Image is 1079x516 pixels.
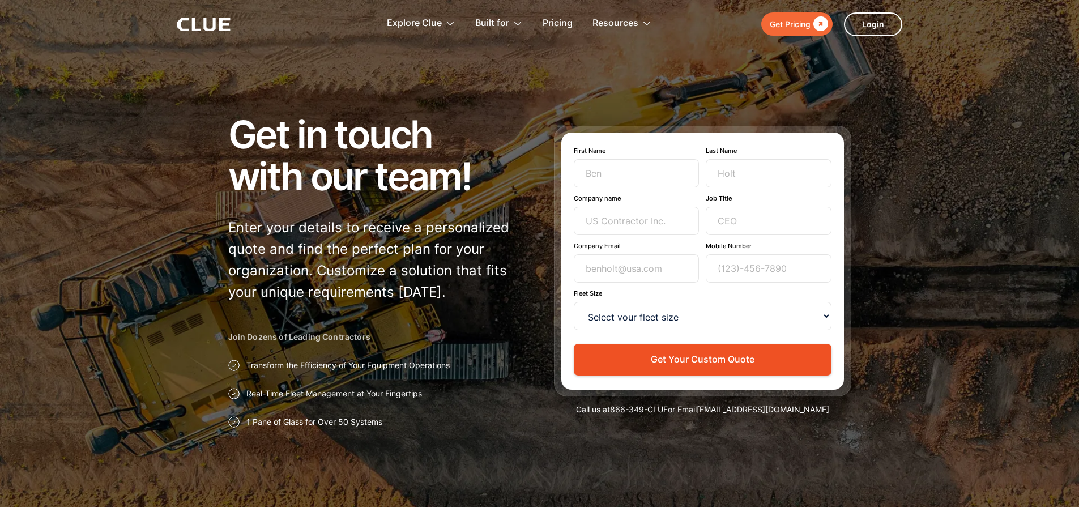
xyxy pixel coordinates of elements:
label: Company name [574,194,700,202]
label: Fleet Size [574,289,831,297]
h1: Get in touch with our team! [228,113,526,197]
label: First Name [574,147,700,155]
label: Job Title [706,194,831,202]
p: 1 Pane of Glass for Over 50 Systems [246,416,382,428]
a: [EMAIL_ADDRESS][DOMAIN_NAME] [697,404,829,414]
input: Holt [706,159,831,187]
input: Ben [574,159,700,187]
div: Built for [475,6,523,41]
a: Pricing [543,6,573,41]
a: Get Pricing [761,12,833,36]
p: Enter your details to receive a personalized quote and find the perfect plan for your organizatio... [228,217,526,303]
p: Transform the Efficiency of Your Equipment Operations [246,360,450,371]
img: Approval checkmark icon [228,416,240,428]
button: Get Your Custom Quote [574,344,831,375]
div: Resources [592,6,638,41]
input: US Contractor Inc. [574,207,700,235]
div: Call us at or Email [554,404,851,415]
p: Real-Time Fleet Management at Your Fingertips [246,388,422,399]
div:  [811,17,828,31]
label: Company Email [574,242,700,250]
label: Mobile Number [706,242,831,250]
input: benholt@usa.com [574,254,700,283]
div: Explore Clue [387,6,455,41]
input: (123)-456-7890 [706,254,831,283]
div: Built for [475,6,509,41]
div: Explore Clue [387,6,442,41]
h2: Join Dozens of Leading Contractors [228,331,526,343]
div: Resources [592,6,652,41]
img: Approval checkmark icon [228,360,240,371]
label: Last Name [706,147,831,155]
div: Get Pricing [770,17,811,31]
img: Approval checkmark icon [228,388,240,399]
a: 866-349-CLUE [610,404,668,414]
input: CEO [706,207,831,235]
a: Login [844,12,902,36]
